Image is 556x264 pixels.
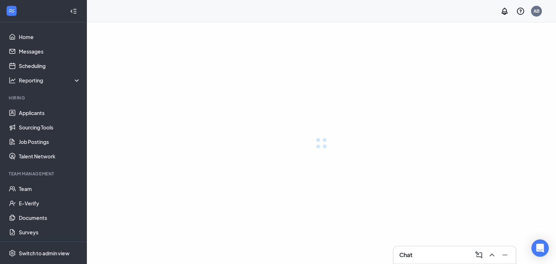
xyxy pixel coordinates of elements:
[70,8,77,15] svg: Collapse
[9,171,79,177] div: Team Management
[19,210,81,225] a: Documents
[19,135,81,149] a: Job Postings
[19,225,81,239] a: Surveys
[516,7,525,16] svg: QuestionInfo
[19,120,81,135] a: Sourcing Tools
[498,249,510,261] button: Minimize
[19,196,81,210] a: E-Verify
[488,251,496,259] svg: ChevronUp
[501,251,509,259] svg: Minimize
[19,30,81,44] a: Home
[475,251,483,259] svg: ComposeMessage
[19,106,81,120] a: Applicants
[472,249,484,261] button: ComposeMessage
[19,149,81,163] a: Talent Network
[8,7,15,14] svg: WorkstreamLogo
[19,182,81,196] a: Team
[399,251,412,259] h3: Chat
[9,95,79,101] div: Hiring
[19,77,81,84] div: Reporting
[19,44,81,59] a: Messages
[19,59,81,73] a: Scheduling
[531,239,549,257] div: Open Intercom Messenger
[500,7,509,16] svg: Notifications
[9,250,16,257] svg: Settings
[534,8,539,14] div: AB
[19,250,69,257] div: Switch to admin view
[9,77,16,84] svg: Analysis
[485,249,497,261] button: ChevronUp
